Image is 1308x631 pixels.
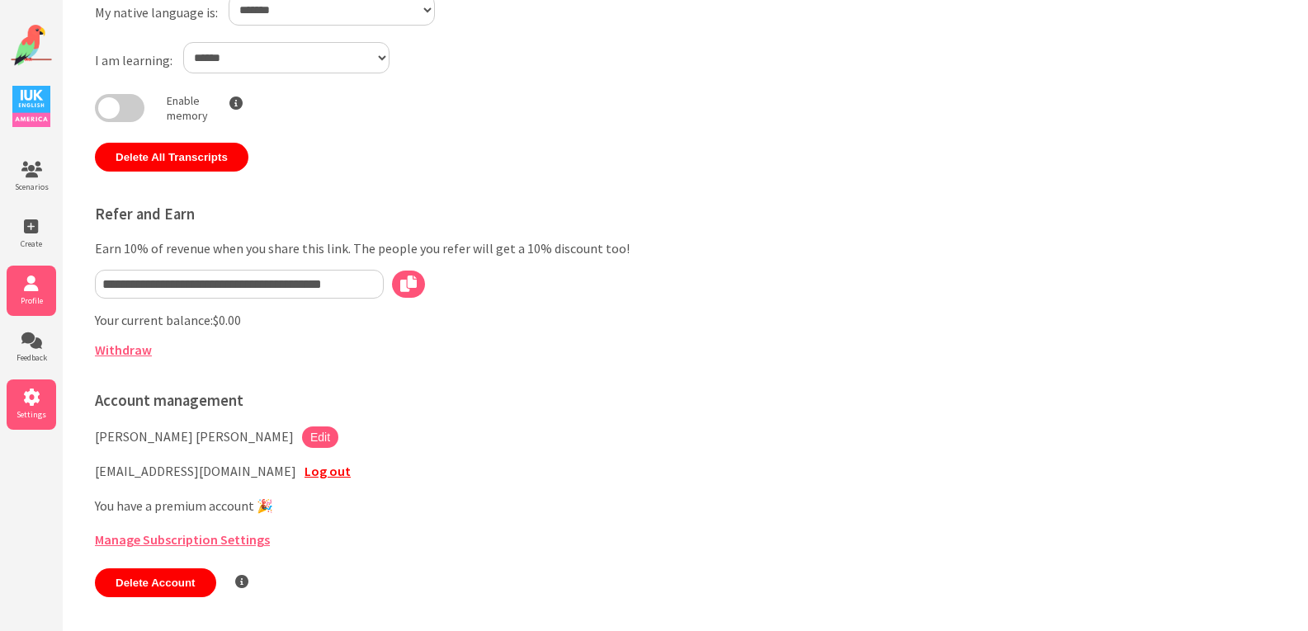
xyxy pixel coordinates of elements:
[95,531,270,548] a: Manage Subscription Settings
[95,4,218,21] label: My native language is:
[95,240,803,257] p: Earn 10% of revenue when you share this link. The people you refer will get a 10% discount too!
[7,295,56,306] span: Profile
[95,143,248,172] button: Delete All Transcripts
[7,352,56,363] span: Feedback
[305,463,351,479] a: Log out
[302,426,338,448] button: Edit
[95,205,803,224] h3: Refer and Earn
[95,312,803,328] p: Your current balance:
[95,391,803,410] h3: Account management
[95,426,294,448] p: [PERSON_NAME] [PERSON_NAME]
[95,52,172,68] label: I am learning:
[95,463,296,479] span: [EMAIL_ADDRESS][DOMAIN_NAME]
[95,341,152,358] a: Withdraw
[12,86,50,127] img: IUK Logo
[95,496,803,517] p: You have a premium account 🎉
[95,568,216,597] button: Delete Account
[7,409,56,420] span: Settings
[7,181,56,192] span: Scenarios
[167,93,208,123] p: Enable memory
[7,238,56,249] span: Create
[213,312,241,328] span: $0.00
[11,25,52,66] img: Website Logo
